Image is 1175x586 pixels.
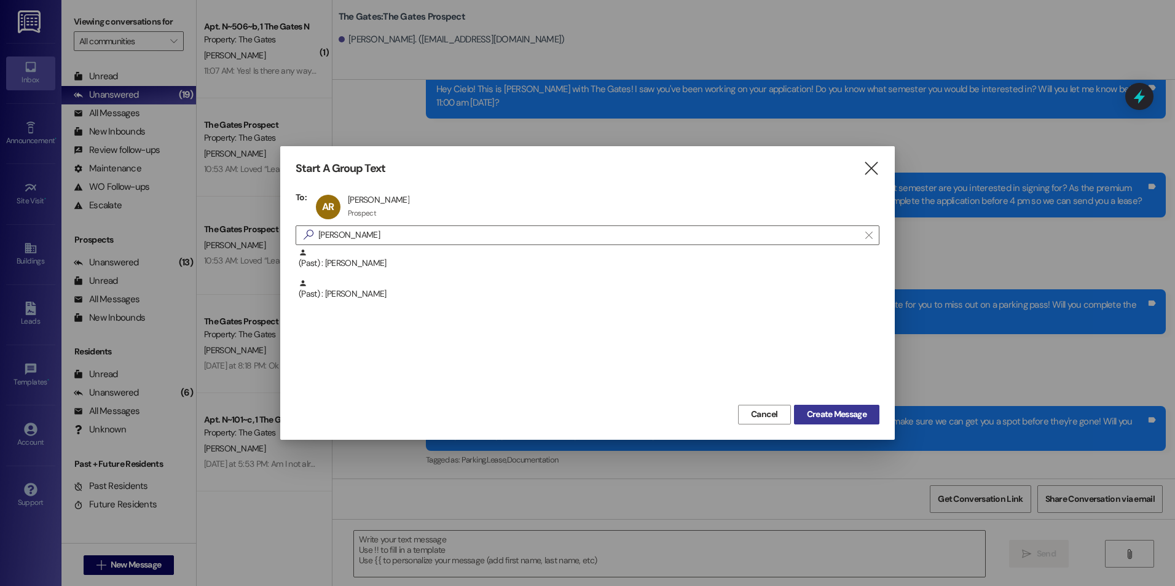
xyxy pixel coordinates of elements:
div: (Past) : [PERSON_NAME] [296,279,879,310]
i:  [863,162,879,175]
div: Prospect [348,208,376,218]
div: (Past) : [PERSON_NAME] [299,248,879,270]
span: Cancel [751,408,778,421]
span: Create Message [807,408,867,421]
h3: To: [296,192,307,203]
span: AR [322,200,334,213]
button: Create Message [794,405,879,424]
div: (Past) : [PERSON_NAME] [299,279,879,300]
div: [PERSON_NAME] [348,194,409,205]
i:  [865,230,872,240]
i:  [299,229,318,241]
button: Clear text [859,226,879,244]
div: (Past) : [PERSON_NAME] [296,248,879,279]
h3: Start A Group Text [296,162,385,176]
input: Search for any contact or apartment [318,227,859,244]
button: Cancel [738,405,791,424]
